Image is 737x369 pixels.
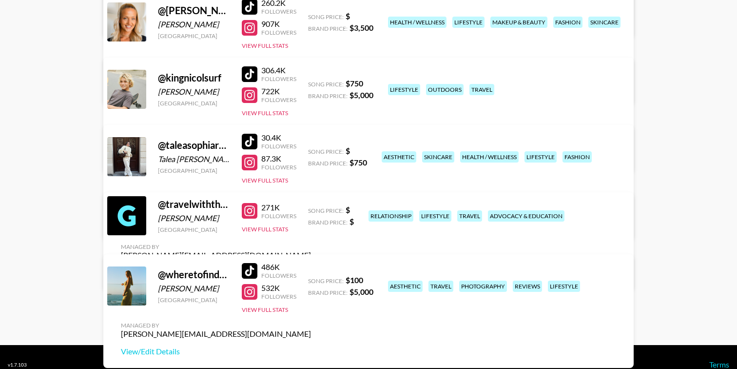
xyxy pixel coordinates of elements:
[308,25,348,32] span: Brand Price:
[158,100,230,107] div: [GEOGRAPHIC_DATA]
[349,23,373,32] strong: $ 3,500
[158,167,230,174] div: [GEOGRAPHIC_DATA]
[158,32,230,40] div: [GEOGRAPHIC_DATA]
[308,207,344,214] span: Song Price:
[261,293,296,300] div: Followers
[158,87,230,97] div: [PERSON_NAME]
[261,143,296,150] div: Followers
[121,243,311,250] div: Managed By
[524,151,557,163] div: lifestyle
[428,281,453,292] div: travel
[8,362,27,368] div: v 1.7.103
[553,17,582,28] div: fashion
[158,139,230,151] div: @ taleasophiarogel
[308,92,348,100] span: Brand Price:
[158,284,230,293] div: [PERSON_NAME]
[261,86,296,96] div: 722K
[452,17,485,28] div: lifestyle
[121,329,311,339] div: [PERSON_NAME][EMAIL_ADDRESS][DOMAIN_NAME]
[261,272,296,279] div: Followers
[422,151,454,163] div: skincare
[261,96,296,103] div: Followers
[562,151,592,163] div: fashion
[346,275,363,285] strong: $ 100
[242,225,288,233] button: View Full Stats
[346,79,363,88] strong: $ 750
[158,20,230,29] div: [PERSON_NAME]
[388,17,446,28] div: health / wellness
[158,4,230,17] div: @ [PERSON_NAME]
[349,287,373,296] strong: $ 5,000
[158,154,230,164] div: Talea [PERSON_NAME]
[158,198,230,210] div: @ travelwiththecrows
[346,205,350,214] strong: $
[121,347,311,356] a: View/Edit Details
[459,281,507,292] div: photography
[709,360,729,369] a: Terms
[346,146,350,155] strong: $
[261,212,296,220] div: Followers
[419,210,451,222] div: lifestyle
[490,17,547,28] div: makeup & beauty
[349,217,354,226] strong: $
[261,164,296,171] div: Followers
[346,11,350,20] strong: $
[308,13,344,20] span: Song Price:
[308,81,344,88] span: Song Price:
[308,160,348,167] span: Brand Price:
[158,213,230,223] div: [PERSON_NAME]
[261,19,296,29] div: 907K
[261,283,296,293] div: 532K
[158,296,230,304] div: [GEOGRAPHIC_DATA]
[242,177,288,184] button: View Full Stats
[388,84,420,95] div: lifestyle
[261,203,296,212] div: 271K
[488,210,564,222] div: advocacy & education
[261,133,296,143] div: 30.4K
[382,151,416,163] div: aesthetic
[349,158,367,167] strong: $ 750
[121,322,311,329] div: Managed By
[158,226,230,233] div: [GEOGRAPHIC_DATA]
[158,72,230,84] div: @ kingnicolsurf
[158,268,230,281] div: @ wheretofindme
[242,109,288,117] button: View Full Stats
[261,65,296,75] div: 306.4K
[548,281,580,292] div: lifestyle
[349,90,373,100] strong: $ 5,000
[261,262,296,272] div: 486K
[261,8,296,15] div: Followers
[261,75,296,82] div: Followers
[469,84,494,95] div: travel
[261,154,296,164] div: 87.3K
[457,210,482,222] div: travel
[261,29,296,36] div: Followers
[588,17,621,28] div: skincare
[308,289,348,296] span: Brand Price:
[426,84,464,95] div: outdoors
[242,306,288,313] button: View Full Stats
[308,277,344,285] span: Song Price:
[308,219,348,226] span: Brand Price:
[460,151,519,163] div: health / wellness
[368,210,413,222] div: relationship
[308,148,344,155] span: Song Price:
[121,250,311,260] div: [PERSON_NAME][EMAIL_ADDRESS][DOMAIN_NAME]
[513,281,542,292] div: reviews
[242,42,288,49] button: View Full Stats
[388,281,423,292] div: aesthetic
